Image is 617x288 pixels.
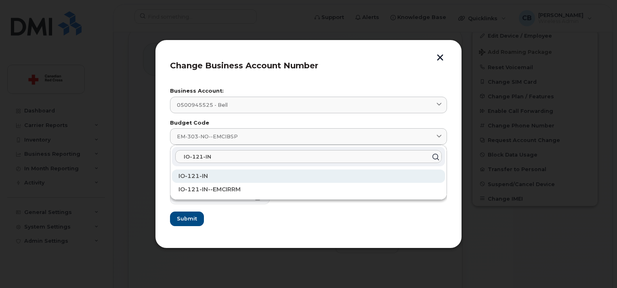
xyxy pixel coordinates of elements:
[170,97,447,113] a: 0500945525 - Bell
[178,172,208,180] span: IO-121-IN
[177,215,197,222] span: Submit
[177,133,238,140] span: EM-303-NO--EMCIBSP
[170,61,318,70] span: Change Business Account Number
[170,128,447,145] a: EM-303-NO--EMCIBSP
[172,169,445,183] div: IO-121-IN
[170,212,204,226] button: Submit
[172,183,445,196] div: IO-121-IN--EMCIRRM
[177,101,228,109] span: 0500945525 - Bell
[170,89,447,94] label: Business Account:
[170,121,447,126] label: Budget Code
[178,186,241,193] span: IO-121-IN--EMCIRRM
